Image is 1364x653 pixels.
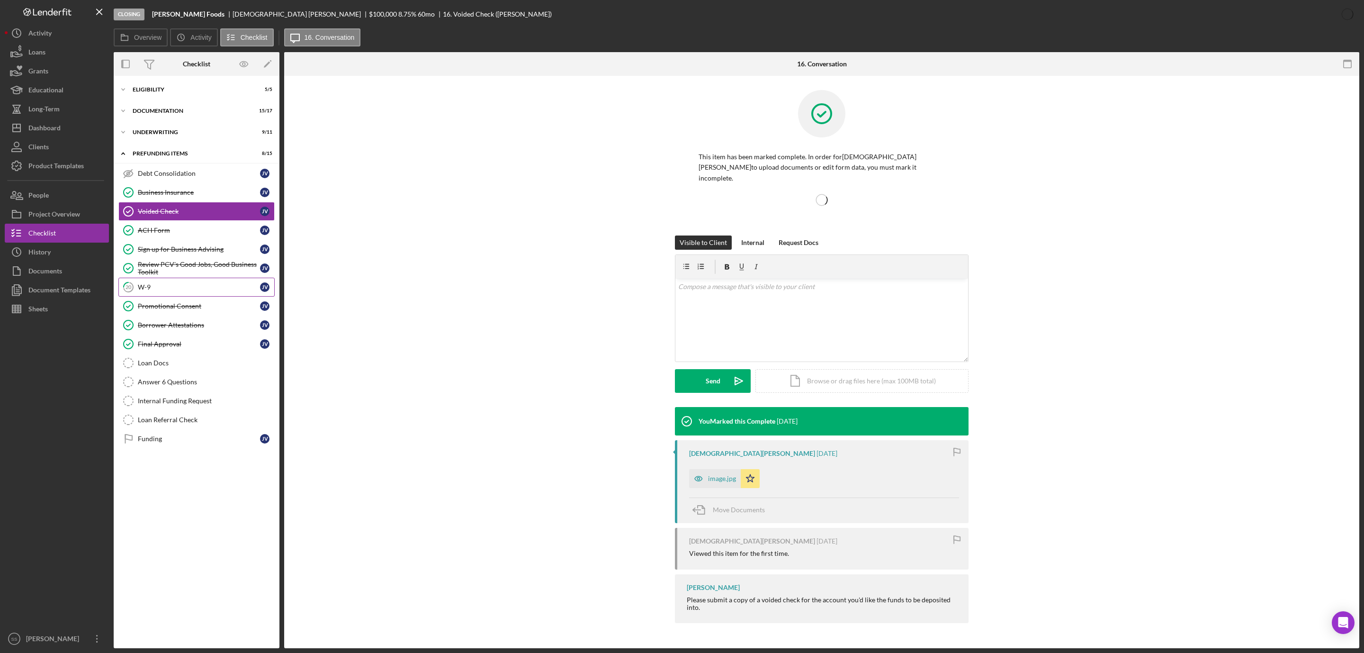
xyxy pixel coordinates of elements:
[255,151,272,156] div: 8 / 15
[675,369,751,393] button: Send
[126,284,132,290] tspan: 20
[138,416,274,424] div: Loan Referral Check
[779,236,818,250] div: Request Docs
[138,189,260,196] div: Business Insurance
[5,118,109,137] button: Dashboard
[28,262,62,283] div: Documents
[138,340,260,348] div: Final Approval
[28,100,60,121] div: Long-Term
[260,339,269,349] div: J V
[5,24,109,43] button: Activity
[118,259,275,278] a: Review PCV's Good Jobs, Good Business ToolkitJV
[28,299,48,321] div: Sheets
[118,372,275,391] a: Answer 6 Questions
[777,417,798,425] time: 2025-10-03 23:29
[134,34,162,41] label: Overview
[797,60,847,68] div: 16. Conversation
[5,243,109,262] a: History
[233,10,369,18] div: [DEMOGRAPHIC_DATA] [PERSON_NAME]
[5,262,109,281] a: Documents
[260,226,269,235] div: J V
[5,81,109,100] button: Educational
[260,320,269,330] div: J V
[28,243,51,264] div: History
[138,321,260,329] div: Borrower Attestations
[28,62,48,83] div: Grants
[5,224,109,243] button: Checklist
[5,62,109,81] button: Grants
[817,450,837,457] time: 2025-09-27 19:36
[183,60,210,68] div: Checklist
[241,34,268,41] label: Checklist
[118,297,275,316] a: Promotional ConsentJV
[774,236,823,250] button: Request Docs
[689,450,815,457] div: [DEMOGRAPHIC_DATA][PERSON_NAME]
[118,316,275,335] a: Borrower AttestationsJV
[138,435,260,443] div: Funding
[5,186,109,205] button: People
[736,236,769,250] button: Internal
[255,108,272,114] div: 15 / 17
[190,34,211,41] label: Activity
[398,10,416,18] div: 8.75 %
[305,34,355,41] label: 16. Conversation
[118,391,275,410] a: Internal Funding Request
[706,369,720,393] div: Send
[118,164,275,183] a: Debt ConsolidationJV
[11,636,18,642] text: SS
[118,183,275,202] a: Business InsuranceJV
[138,378,274,386] div: Answer 6 Questions
[260,245,269,254] div: J V
[133,108,249,114] div: Documentation
[741,236,764,250] div: Internal
[699,417,775,425] div: You Marked this Complete
[260,169,269,178] div: J V
[443,10,552,18] div: 16. Voided Check ([PERSON_NAME])
[114,28,168,46] button: Overview
[28,137,49,159] div: Clients
[680,236,727,250] div: Visible to Client
[260,207,269,216] div: J V
[118,221,275,240] a: ACH FormJV
[689,469,760,488] button: image.jpg
[5,629,109,648] button: SS[PERSON_NAME]
[689,550,789,557] div: Viewed this item for the first time.
[138,397,274,405] div: Internal Funding Request
[1332,611,1355,634] div: Open Intercom Messenger
[369,10,397,18] div: $100,000
[138,261,260,276] div: Review PCV's Good Jobs, Good Business Toolkit
[5,156,109,175] button: Product Templates
[28,205,80,226] div: Project Overview
[5,43,109,62] button: Loans
[138,245,260,253] div: Sign up for Business Advising
[687,584,740,591] div: [PERSON_NAME]
[138,359,274,367] div: Loan Docs
[418,10,435,18] div: 60 mo
[118,240,275,259] a: Sign up for Business AdvisingJV
[689,537,815,545] div: [DEMOGRAPHIC_DATA][PERSON_NAME]
[5,205,109,224] button: Project Overview
[118,410,275,429] a: Loan Referral Check
[118,429,275,448] a: FundingJV
[152,10,224,18] b: [PERSON_NAME] Foods
[5,137,109,156] button: Clients
[5,281,109,299] button: Document Templates
[28,281,90,302] div: Document Templates
[260,301,269,311] div: J V
[5,100,109,118] button: Long-Term
[114,9,144,20] div: Closing
[28,224,56,245] div: Checklist
[28,43,45,64] div: Loans
[133,151,249,156] div: Prefunding Items
[118,202,275,221] a: Voided CheckJV
[687,596,959,611] div: Please submit a copy of a voided check for the account you'd like the funds to be deposited into.
[817,537,837,545] time: 2025-09-27 19:34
